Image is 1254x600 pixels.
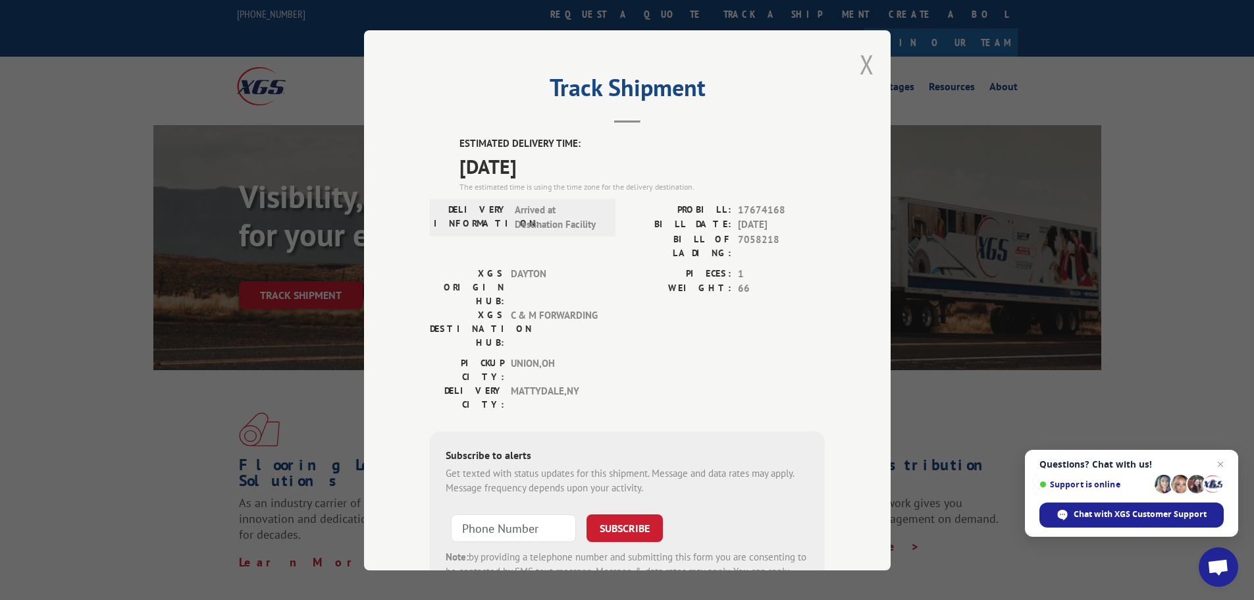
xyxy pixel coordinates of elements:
div: Open chat [1199,547,1238,587]
div: Subscribe to alerts [446,447,809,466]
label: WEIGHT: [627,281,731,296]
button: Close modal [860,47,874,82]
span: C & M FORWARDING [511,308,600,349]
span: MATTYDALE , NY [511,383,600,411]
span: 17674168 [738,202,825,217]
span: 66 [738,281,825,296]
span: Chat with XGS Customer Support [1074,508,1207,520]
label: PIECES: [627,266,731,281]
div: by providing a telephone number and submitting this form you are consenting to be contacted by SM... [446,549,809,594]
label: XGS DESTINATION HUB: [430,308,504,349]
label: DELIVERY INFORMATION: [434,202,508,232]
span: 7058218 [738,232,825,259]
span: Questions? Chat with us! [1039,459,1224,470]
span: [DATE] [738,217,825,232]
span: UNION , OH [511,356,600,383]
span: Close chat [1213,456,1228,472]
label: XGS ORIGIN HUB: [430,266,504,308]
label: PROBILL: [627,202,731,217]
div: Get texted with status updates for this shipment. Message and data rates may apply. Message frequ... [446,466,809,495]
strong: Note: [446,550,469,562]
label: ESTIMATED DELIVERY TIME: [459,136,825,151]
label: BILL OF LADING: [627,232,731,259]
label: BILL DATE: [627,217,731,232]
label: PICKUP CITY: [430,356,504,383]
span: 1 [738,266,825,281]
div: Chat with XGS Customer Support [1039,503,1224,528]
div: The estimated time is using the time zone for the delivery destination. [459,180,825,192]
button: SUBSCRIBE [587,514,663,541]
span: DAYTON [511,266,600,308]
input: Phone Number [451,514,576,541]
span: [DATE] [459,151,825,180]
span: Arrived at Destination Facility [515,202,604,232]
span: Support is online [1039,479,1150,489]
h2: Track Shipment [430,78,825,103]
label: DELIVERY CITY: [430,383,504,411]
